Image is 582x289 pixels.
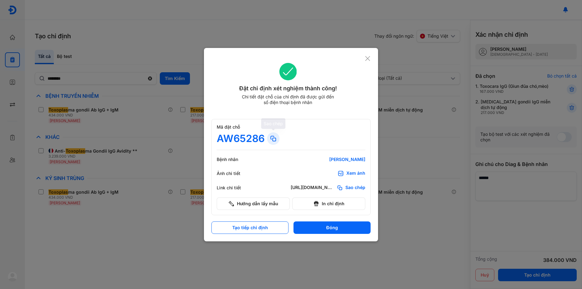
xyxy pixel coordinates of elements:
button: Hướng dẫn lấy mẫu [217,197,290,210]
button: Tạo tiếp chỉ định [211,221,289,234]
div: Đặt chỉ định xét nghiệm thành công! [211,84,365,93]
div: [URL][DOMAIN_NAME] [291,185,334,191]
span: Sao chép [345,185,365,191]
div: AW65286 [217,132,265,145]
div: Ảnh chi tiết [217,171,254,176]
div: Bệnh nhân [217,157,254,162]
button: Đóng [293,221,371,234]
div: Mã đặt chỗ [217,124,365,130]
div: Xem ảnh [346,170,365,177]
div: Link chi tiết [217,185,254,191]
button: In chỉ định [292,197,365,210]
div: [PERSON_NAME] [291,157,365,162]
div: Chi tiết đặt chỗ của chỉ định đã được gửi đến số điện thoại bệnh nhân [239,94,337,105]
